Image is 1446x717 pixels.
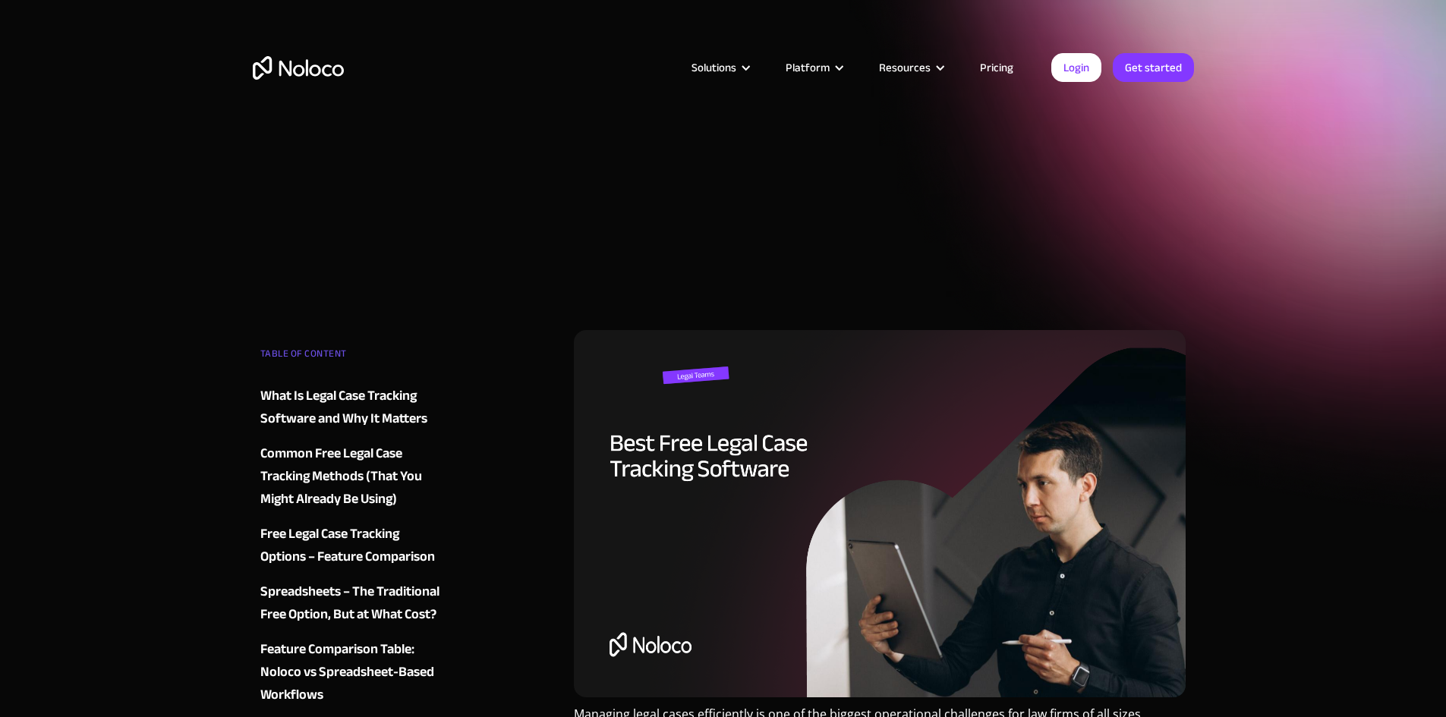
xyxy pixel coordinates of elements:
[260,580,444,626] a: Spreadsheets – The Traditional Free Option, But at What Cost?
[691,58,736,77] div: Solutions
[260,385,444,430] a: What Is Legal Case Tracking Software and Why It Matters
[260,342,444,373] div: TABLE OF CONTENT
[673,58,767,77] div: Solutions
[260,523,444,568] a: Free Legal Case Tracking Options – Feature Comparison
[1113,53,1194,82] a: Get started
[1051,53,1101,82] a: Login
[860,58,961,77] div: Resources
[260,442,444,511] a: Common Free Legal Case Tracking Methods (That You Might Already Be Using)
[253,56,344,80] a: home
[767,58,860,77] div: Platform
[260,638,444,706] a: Feature Comparison Table: Noloco vs Spreadsheet-Based Workflows
[961,58,1032,77] a: Pricing
[879,58,931,77] div: Resources
[786,58,830,77] div: Platform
